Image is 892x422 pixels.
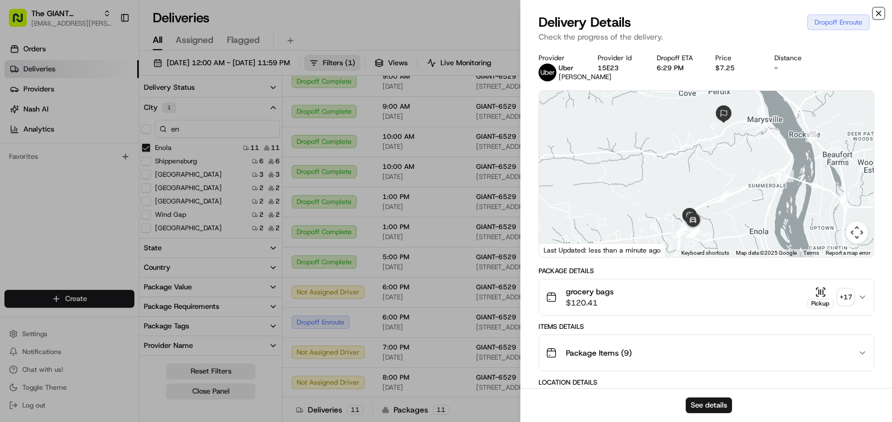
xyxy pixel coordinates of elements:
button: Pickup+17 [807,287,854,308]
div: Price [715,54,757,62]
p: Check the progress of the delivery. [539,31,874,42]
img: Nash [11,11,33,33]
input: Clear [29,72,184,84]
div: Start new chat [38,106,183,118]
a: 💻API Documentation [90,157,183,177]
span: Uber [559,64,574,72]
a: Open this area in Google Maps (opens a new window) [542,242,579,257]
span: grocery bags [566,286,614,297]
img: Google [542,242,579,257]
span: [PERSON_NAME] [559,72,612,81]
div: 📗 [11,163,20,172]
div: 4 [716,190,729,202]
span: API Documentation [105,162,179,173]
div: 1 [806,130,818,142]
a: Powered byPylon [79,188,135,197]
button: Start new chat [190,110,203,123]
div: We're available if you need us! [38,118,141,127]
div: 5 [672,226,685,239]
span: Knowledge Base [22,162,85,173]
div: 💻 [94,163,103,172]
div: 3 [782,170,794,182]
div: 2 [836,192,849,204]
div: Pickup [807,299,833,308]
span: Delivery Details [539,13,631,31]
img: 1736555255976-a54dd68f-1ca7-489b-9aae-adbdc363a1c4 [11,106,31,127]
div: 6 [685,226,697,238]
div: - [774,64,816,72]
div: 15 [687,226,699,238]
button: Keyboard shortcuts [681,249,729,257]
span: $120.41 [566,297,614,308]
div: Last Updated: less than a minute ago [539,243,666,257]
a: 📗Knowledge Base [7,157,90,177]
span: Pylon [111,189,135,197]
div: Items Details [539,322,874,331]
span: Map data ©2025 Google [736,250,797,256]
div: Location Details [539,378,874,387]
p: Welcome 👋 [11,45,203,62]
button: Map camera controls [846,221,868,244]
button: Pickup [807,287,833,308]
div: 6:29 PM [657,64,698,72]
button: grocery bags$120.41Pickup+17 [539,279,874,315]
button: Package Items (9) [539,335,874,371]
a: Terms (opens in new tab) [803,250,819,256]
img: profile_uber_ahold_partner.png [539,64,556,81]
div: Provider [539,54,580,62]
button: See details [686,397,732,413]
div: Package Details [539,266,874,275]
a: Report a map error [826,250,870,256]
div: Dropoff ETA [657,54,698,62]
div: Distance [774,54,816,62]
button: 15E23 [598,64,619,72]
div: $7.25 [715,64,757,72]
div: Provider Id [598,54,639,62]
div: + 17 [838,289,854,305]
span: Package Items ( 9 ) [566,347,632,358]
